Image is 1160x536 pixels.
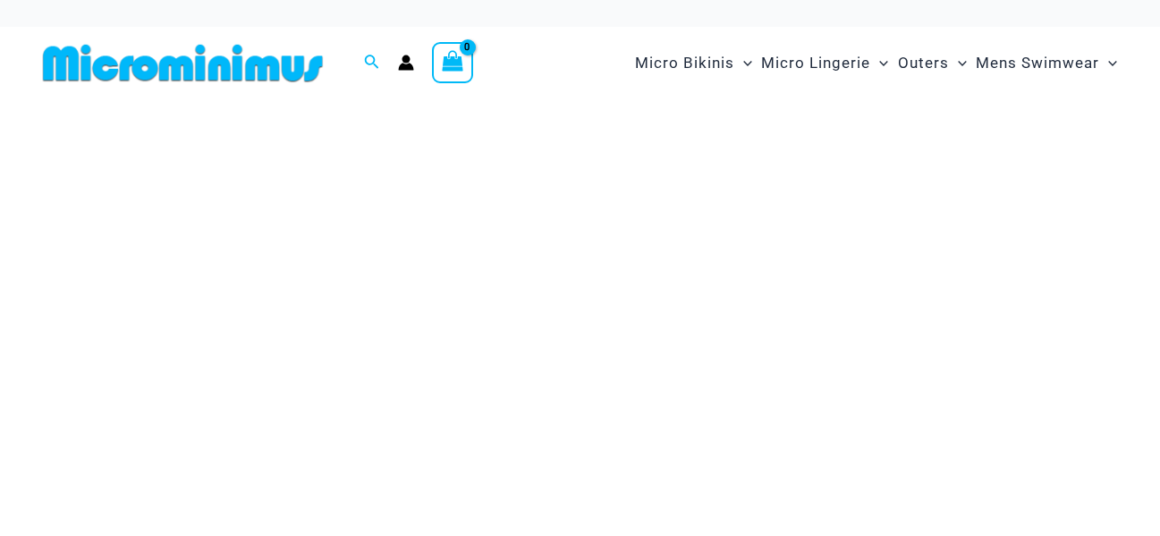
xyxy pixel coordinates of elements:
[761,40,870,86] span: Micro Lingerie
[364,52,380,74] a: Search icon link
[36,43,330,83] img: MM SHOP LOGO FLAT
[976,40,1099,86] span: Mens Swimwear
[432,42,473,83] a: View Shopping Cart, empty
[949,40,967,86] span: Menu Toggle
[757,36,893,90] a: Micro LingerieMenu ToggleMenu Toggle
[398,55,414,71] a: Account icon link
[734,40,752,86] span: Menu Toggle
[631,36,757,90] a: Micro BikinisMenu ToggleMenu Toggle
[870,40,888,86] span: Menu Toggle
[635,40,734,86] span: Micro Bikinis
[628,33,1124,93] nav: Site Navigation
[971,36,1122,90] a: Mens SwimwearMenu ToggleMenu Toggle
[898,40,949,86] span: Outers
[1099,40,1117,86] span: Menu Toggle
[893,36,971,90] a: OutersMenu ToggleMenu Toggle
